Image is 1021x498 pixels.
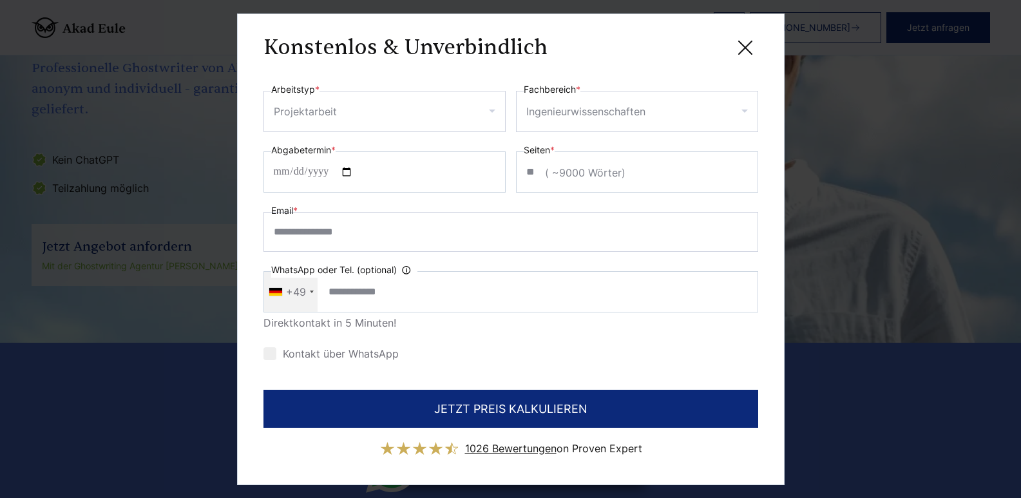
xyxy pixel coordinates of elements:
[526,101,645,122] div: Ingenieurwissenschaften
[524,142,555,158] label: Seiten
[263,347,399,360] label: Kontakt über WhatsApp
[263,35,548,61] h3: Konstenlos & Unverbindlich
[271,203,298,218] label: Email
[274,101,337,122] div: Projektarbeit
[465,438,642,459] div: on Proven Expert
[524,82,580,97] label: Fachbereich
[465,442,557,455] span: 1026 Bewertungen
[263,312,758,333] div: Direktkontakt in 5 Minuten!
[271,262,417,278] label: WhatsApp oder Tel. (optional)
[264,272,318,312] div: Telephone country code
[286,282,306,302] div: +49
[271,142,336,158] label: Abgabetermin
[263,390,758,428] button: JETZT PREIS KALKULIEREN
[271,82,320,97] label: Arbeitstyp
